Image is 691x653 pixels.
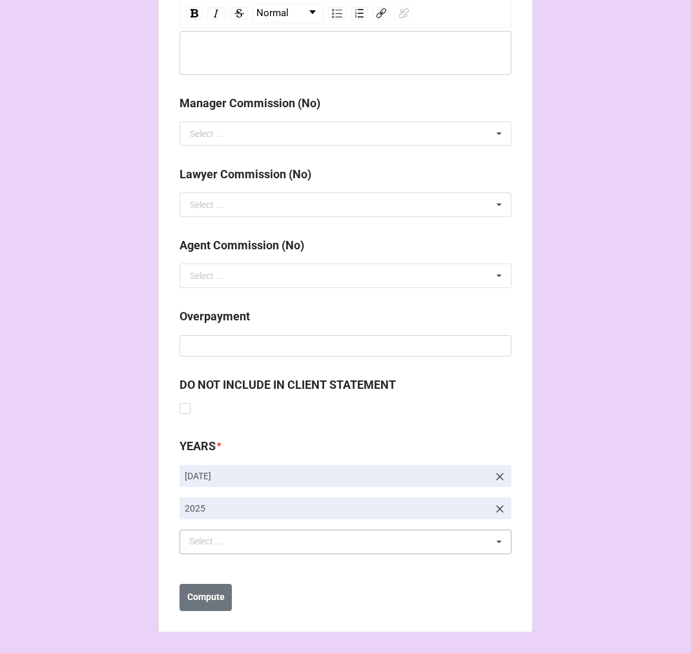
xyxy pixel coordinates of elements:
[328,7,346,20] div: Unordered
[180,376,396,394] label: DO NOT INCLUDE IN CLIENT STATEMENT
[373,7,390,20] div: Link
[256,6,289,21] span: Normal
[186,46,506,60] div: rdw-editor
[231,7,248,20] div: Strikethrough
[351,7,367,20] div: Ordered
[185,470,488,482] p: [DATE]
[180,165,311,183] label: Lawyer Commission (No)
[180,584,232,611] button: Compute
[190,200,223,209] div: Select ...
[253,4,324,23] div: rdw-dropdown
[207,7,225,20] div: Italic
[325,4,370,23] div: rdw-list-control
[395,7,413,20] div: Unlink
[180,236,304,254] label: Agent Commission (No)
[180,94,320,112] label: Manager Commission (No)
[370,4,415,23] div: rdw-link-control
[183,4,251,23] div: rdw-inline-control
[186,534,242,549] div: Select ...
[185,502,488,515] p: 2025
[190,129,223,138] div: Select ...
[253,5,323,23] a: Block Type
[251,4,325,23] div: rdw-block-control
[187,590,225,604] b: Compute
[186,7,202,20] div: Bold
[180,307,250,326] label: Overpayment
[190,271,223,280] div: Select ...
[180,437,216,455] label: YEARS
